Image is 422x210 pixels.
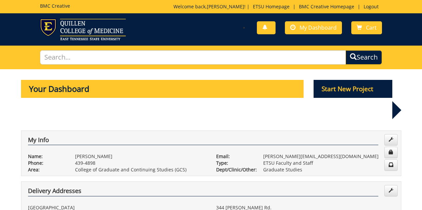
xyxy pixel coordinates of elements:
p: ETSU Faculty and Staff [263,160,394,166]
p: Type: [216,160,253,166]
p: Email: [216,153,253,160]
h4: Delivery Addresses [28,188,378,196]
a: Edit Addresses [384,185,398,196]
p: [PERSON_NAME][EMAIL_ADDRESS][DOMAIN_NAME] [263,153,394,160]
p: 439-4898 [75,160,206,166]
input: Search... [40,50,346,65]
p: Name: [28,153,65,160]
span: Cart [366,24,377,31]
a: BMC Creative Homepage [296,3,358,10]
p: Graduate Studies [263,166,394,173]
a: Start New Project [314,86,392,93]
a: Logout [360,3,382,10]
p: [PERSON_NAME] [75,153,206,160]
span: My Dashboard [300,24,337,31]
a: Change Password [384,147,398,158]
a: Cart [351,21,382,34]
a: ETSU Homepage [250,3,293,10]
img: ETSU logo [40,19,126,40]
a: Edit Info [384,134,398,145]
p: College of Graduate and Continuing Studies (GCS) [75,166,206,173]
button: Search [346,50,382,65]
h5: BMC Creative [40,3,70,8]
a: Change Communication Preferences [384,159,398,171]
a: [PERSON_NAME] [207,3,244,10]
h4: My Info [28,137,378,145]
p: Phone: [28,160,65,166]
p: Welcome back, ! | | | [173,3,382,10]
p: Dept/Clinic/Other: [216,166,253,173]
p: Start New Project [314,80,392,98]
p: Your Dashboard [21,80,304,98]
a: My Dashboard [285,21,342,34]
p: Area: [28,166,65,173]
